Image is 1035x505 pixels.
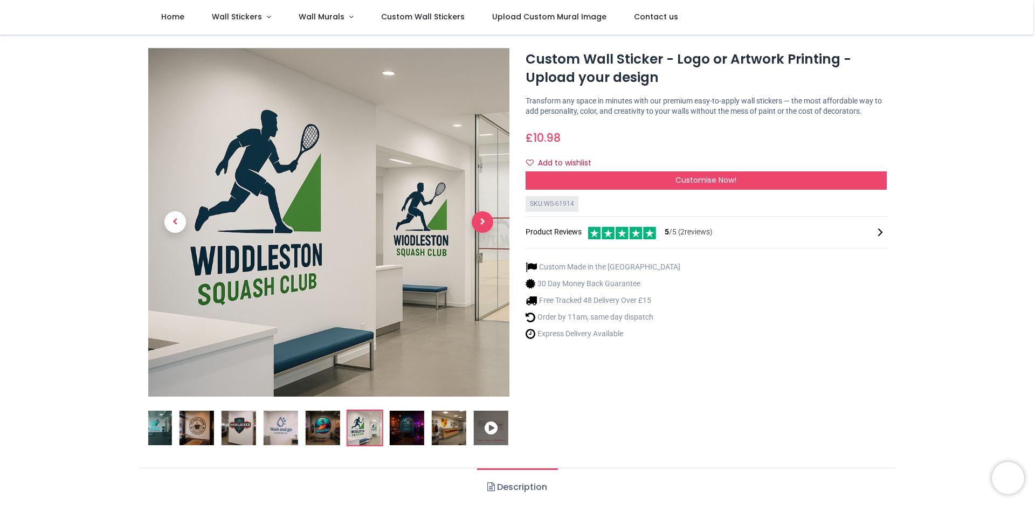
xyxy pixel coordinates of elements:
[456,100,509,344] a: Next
[390,411,424,445] img: Custom Wall Sticker - Logo or Artwork Printing - Upload your design
[526,328,680,340] li: Express Delivery Available
[492,11,606,22] span: Upload Custom Mural Image
[164,211,186,233] span: Previous
[526,312,680,323] li: Order by 11am, same day dispatch
[526,96,887,117] p: Transform any space in minutes with our premium easy-to-apply wall stickers — the most affordable...
[299,11,344,22] span: Wall Murals
[526,159,534,167] i: Add to wishlist
[148,48,509,397] img: Custom Wall Sticker - Logo or Artwork Printing - Upload your design
[533,130,561,146] span: 10.98
[348,411,382,445] img: Custom Wall Sticker - Logo or Artwork Printing - Upload your design
[634,11,678,22] span: Contact us
[526,130,561,146] span: £
[665,227,713,238] span: /5 ( 2 reviews)
[161,11,184,22] span: Home
[526,278,680,289] li: 30 Day Money Back Guarantee
[526,154,601,172] button: Add to wishlistAdd to wishlist
[992,462,1024,494] iframe: Brevo live chat
[306,411,340,445] img: Custom Wall Sticker - Logo or Artwork Printing - Upload your design
[675,175,736,185] span: Customise Now!
[526,50,887,87] h1: Custom Wall Sticker - Logo or Artwork Printing - Upload your design
[526,196,578,212] div: SKU: WS-61914
[148,100,202,344] a: Previous
[137,411,172,445] img: Custom Wall Sticker - Logo or Artwork Printing - Upload your design
[180,411,214,445] img: Custom Wall Sticker - Logo or Artwork Printing - Upload your design
[526,261,680,273] li: Custom Made in the [GEOGRAPHIC_DATA]
[222,411,256,445] img: Custom Wall Sticker - Logo or Artwork Printing - Upload your design
[432,411,466,445] img: Custom Wall Sticker - Logo or Artwork Printing - Upload your design
[472,211,493,233] span: Next
[526,295,680,306] li: Free Tracked 48 Delivery Over £15
[264,411,298,445] img: Custom Wall Sticker - Logo or Artwork Printing - Upload your design
[381,11,465,22] span: Custom Wall Stickers
[665,227,669,236] span: 5
[526,225,887,240] div: Product Reviews
[212,11,262,22] span: Wall Stickers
